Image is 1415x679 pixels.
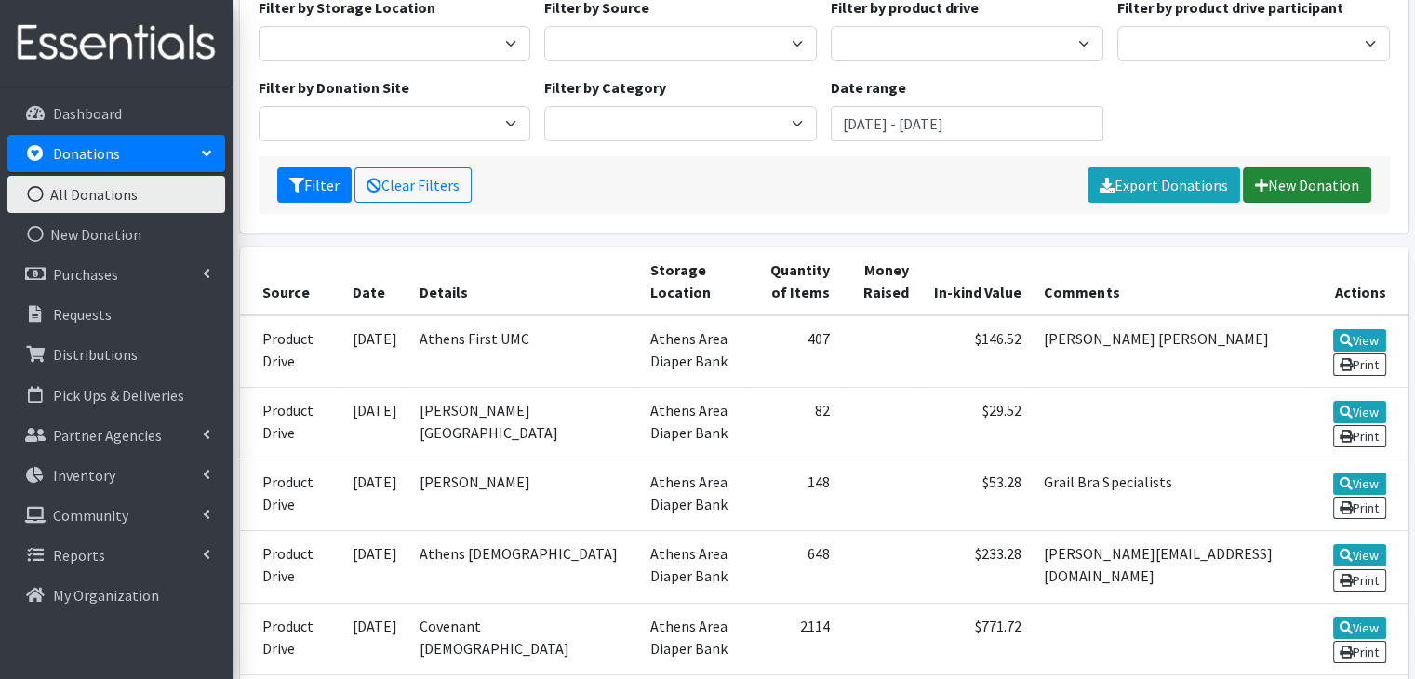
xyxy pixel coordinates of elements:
a: Community [7,497,225,534]
a: My Organization [7,577,225,614]
td: $233.28 [919,531,1033,603]
label: Date range [831,76,906,99]
td: Athens Area Diaper Bank [639,603,744,674]
p: Donations [53,144,120,163]
a: Print [1333,425,1386,447]
td: $53.28 [919,459,1033,531]
th: Quantity of Items [744,247,840,315]
td: [DATE] [341,387,408,459]
button: Filter [277,167,352,203]
td: [PERSON_NAME] [PERSON_NAME] [1033,315,1310,388]
p: Distributions [53,345,138,364]
a: View [1333,617,1386,639]
a: Pick Ups & Deliveries [7,377,225,414]
th: Storage Location [639,247,744,315]
td: Grail Bra Specialists [1033,459,1310,531]
th: Source [240,247,341,315]
th: Details [408,247,639,315]
td: Product Drive [240,603,341,674]
td: 407 [744,315,840,388]
p: Inventory [53,466,115,485]
a: New Donation [1243,167,1371,203]
td: 82 [744,387,840,459]
td: 148 [744,459,840,531]
a: Print [1333,497,1386,519]
a: View [1333,473,1386,495]
td: Athens Area Diaper Bank [639,315,744,388]
p: Purchases [53,265,118,284]
a: Reports [7,537,225,574]
a: Distributions [7,336,225,373]
td: [DATE] [341,531,408,603]
p: Partner Agencies [53,426,162,445]
td: [DATE] [341,459,408,531]
td: Athens Area Diaper Bank [639,387,744,459]
a: Requests [7,296,225,333]
td: Product Drive [240,387,341,459]
th: In-kind Value [919,247,1033,315]
p: Dashboard [53,104,122,123]
p: Reports [53,546,105,565]
th: Date [341,247,408,315]
label: Filter by Donation Site [259,76,409,99]
td: [PERSON_NAME][EMAIL_ADDRESS][DOMAIN_NAME] [1033,531,1310,603]
td: Athens Area Diaper Bank [639,531,744,603]
a: Clear Filters [354,167,472,203]
td: $771.72 [919,603,1033,674]
a: View [1333,329,1386,352]
td: $146.52 [919,315,1033,388]
a: Print [1333,353,1386,376]
td: [PERSON_NAME][GEOGRAPHIC_DATA] [408,387,639,459]
th: Comments [1033,247,1310,315]
td: Product Drive [240,531,341,603]
a: Print [1333,641,1386,663]
label: Filter by Category [544,76,666,99]
td: 2114 [744,603,840,674]
img: HumanEssentials [7,12,225,74]
a: All Donations [7,176,225,213]
a: Purchases [7,256,225,293]
td: Athens Area Diaper Bank [639,459,744,531]
p: Pick Ups & Deliveries [53,386,184,405]
a: New Donation [7,216,225,253]
p: Community [53,506,128,525]
td: Athens First UMC [408,315,639,388]
p: Requests [53,305,112,324]
td: [DATE] [341,603,408,674]
td: $29.52 [919,387,1033,459]
td: [PERSON_NAME] [408,459,639,531]
a: Print [1333,569,1386,592]
th: Money Raised [841,247,920,315]
a: View [1333,544,1386,566]
a: Export Donations [1088,167,1240,203]
td: Covenant [DEMOGRAPHIC_DATA] [408,603,639,674]
td: Product Drive [240,459,341,531]
td: Athens [DEMOGRAPHIC_DATA] [408,531,639,603]
a: Dashboard [7,95,225,132]
td: 648 [744,531,840,603]
a: Donations [7,135,225,172]
input: January 1, 2011 - December 31, 2011 [831,106,1103,141]
p: My Organization [53,586,159,605]
td: [DATE] [341,315,408,388]
a: Partner Agencies [7,417,225,454]
a: View [1333,401,1386,423]
a: Inventory [7,457,225,494]
th: Actions [1310,247,1408,315]
td: Product Drive [240,315,341,388]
